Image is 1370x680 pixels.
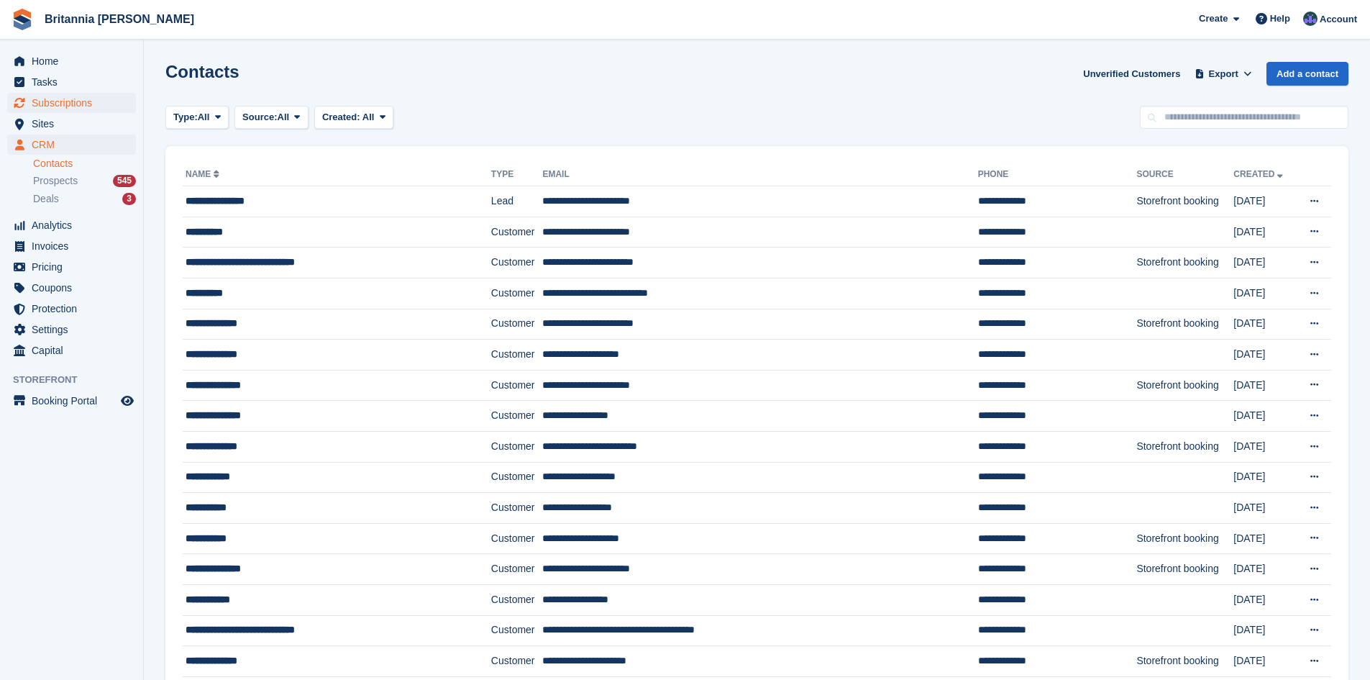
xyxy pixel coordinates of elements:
td: [DATE] [1233,340,1295,371]
a: Unverified Customers [1077,62,1186,86]
span: Pricing [32,257,118,277]
span: Protection [32,299,118,319]
span: Created: [322,112,360,122]
span: Prospects [33,174,78,188]
th: Phone [978,163,1137,186]
td: Customer [491,278,543,309]
td: [DATE] [1233,584,1295,615]
a: menu [7,299,136,319]
td: Customer [491,615,543,646]
a: Add a contact [1266,62,1348,86]
td: Customer [491,217,543,248]
img: stora-icon-8386f47178a22dfd0bd8f6a31ec36ba5ce8667c1dd55bd0f319d3a0aa187defe.svg [12,9,33,30]
span: Help [1270,12,1290,26]
td: [DATE] [1233,278,1295,309]
td: Storefront booking [1136,248,1233,278]
td: Customer [491,554,543,585]
td: Lead [491,186,543,217]
td: [DATE] [1233,493,1295,524]
a: menu [7,72,136,92]
td: Storefront booking [1136,554,1233,585]
div: 545 [113,175,136,187]
a: Contacts [33,157,136,171]
span: Settings [32,319,118,340]
a: menu [7,278,136,298]
td: [DATE] [1233,186,1295,217]
span: Home [32,51,118,71]
a: Created [1233,169,1286,179]
button: Source: All [234,106,309,130]
img: Lee Cradock [1303,12,1318,26]
td: Storefront booking [1136,646,1233,677]
a: menu [7,257,136,277]
td: [DATE] [1233,462,1295,493]
a: menu [7,236,136,256]
a: menu [7,114,136,134]
td: Customer [491,646,543,677]
a: menu [7,51,136,71]
span: All [362,112,375,122]
span: Subscriptions [32,93,118,113]
span: Booking Portal [32,391,118,411]
a: menu [7,391,136,411]
th: Type [491,163,543,186]
button: Type: All [165,106,229,130]
a: menu [7,319,136,340]
span: CRM [32,135,118,155]
span: Type: [173,110,198,124]
span: Invoices [32,236,118,256]
a: menu [7,135,136,155]
th: Email [542,163,977,186]
td: [DATE] [1233,370,1295,401]
div: 3 [122,193,136,205]
span: Storefront [13,373,143,387]
td: [DATE] [1233,523,1295,554]
a: menu [7,340,136,361]
span: Tasks [32,72,118,92]
button: Created: All [314,106,393,130]
td: Storefront booking [1136,431,1233,462]
a: Deals 3 [33,191,136,207]
td: [DATE] [1233,431,1295,462]
span: Analytics [32,215,118,235]
a: menu [7,215,136,235]
a: menu [7,93,136,113]
span: Sites [32,114,118,134]
td: Storefront booking [1136,523,1233,554]
a: Prospects 545 [33,173,136,189]
td: Customer [491,309,543,340]
td: [DATE] [1233,554,1295,585]
span: Deals [33,192,59,206]
td: [DATE] [1233,646,1295,677]
td: Customer [491,370,543,401]
td: Customer [491,431,543,462]
td: [DATE] [1233,217,1295,248]
span: Capital [32,340,118,361]
h1: Contacts [165,62,239,81]
td: Customer [491,401,543,432]
button: Export [1192,62,1255,86]
td: Customer [491,248,543,278]
td: Storefront booking [1136,309,1233,340]
span: All [198,110,210,124]
td: [DATE] [1233,615,1295,646]
td: Customer [491,523,543,554]
span: Account [1320,12,1357,27]
td: Storefront booking [1136,186,1233,217]
td: Customer [491,584,543,615]
a: Britannia [PERSON_NAME] [39,7,200,31]
span: All [278,110,290,124]
span: Export [1209,67,1238,81]
td: Storefront booking [1136,370,1233,401]
span: Create [1199,12,1228,26]
a: Preview store [119,392,136,409]
td: [DATE] [1233,309,1295,340]
td: Customer [491,462,543,493]
td: Customer [491,340,543,371]
th: Source [1136,163,1233,186]
span: Source: [242,110,277,124]
td: Customer [491,493,543,524]
span: Coupons [32,278,118,298]
a: Name [186,169,222,179]
td: [DATE] [1233,401,1295,432]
